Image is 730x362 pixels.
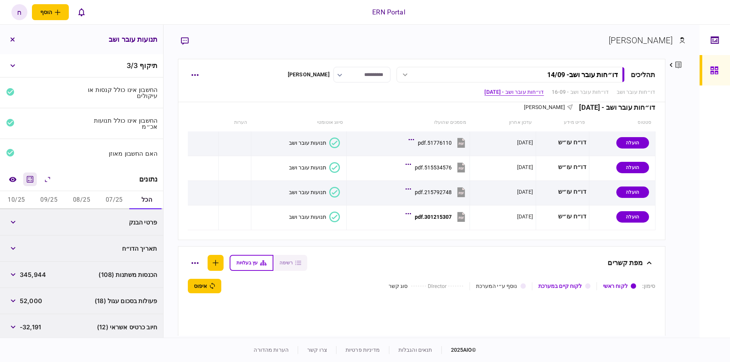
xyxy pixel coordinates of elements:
[139,175,157,183] div: נתונים
[65,191,98,209] button: 08/25
[130,191,163,209] button: הכל
[372,7,405,17] div: ERN Portal
[85,87,158,99] div: החשבון אינו כולל קנסות או עיקולים
[85,150,158,156] div: האם החשבון מאוזן
[484,88,544,96] a: דו״חות עובר ושב - [DATE]
[23,172,37,186] button: מחשבון
[538,282,582,290] div: לקוח קיים במערכת
[273,255,307,271] button: רשימה
[441,346,476,354] div: © 2025 AIO
[289,212,340,222] button: תנועות עובר ושב
[254,347,289,353] a: הערות מהדורה
[517,188,533,196] div: [DATE]
[407,159,467,176] button: 515534576.pdf
[573,103,655,111] div: דו״חות עובר ושב - [DATE]
[389,282,408,290] div: סוג קשר
[97,322,157,332] span: חיוב כרטיס אשראי (12)
[289,138,340,148] button: תנועות עובר ושב
[418,140,452,146] div: 51776110.pdf
[73,4,89,20] button: פתח רשימת התראות
[85,219,157,225] div: פרטי הבנק
[616,162,649,173] div: הועלה
[289,214,326,220] div: תנועות עובר ושב
[188,279,221,293] button: איפוס
[616,187,649,198] div: הועלה
[476,282,517,290] div: נוסף ע״י המערכת
[230,255,273,271] button: עץ בעלויות
[279,260,293,266] span: רשימה
[85,245,157,251] div: תאריך הדו״ח
[85,117,158,130] div: החשבון אינו כולל תנועות אכ״מ
[616,211,649,223] div: הועלה
[589,114,655,131] th: סטטוס
[407,208,467,225] button: 301215307.pdf
[347,114,470,131] th: מסמכים שהועלו
[98,270,157,279] span: הכנסות משתנות (108)
[642,282,655,290] div: סימון :
[517,163,533,171] div: [DATE]
[251,114,347,131] th: סיווג אוטומטי
[517,139,533,146] div: [DATE]
[95,296,157,305] span: פעולות בסכום עגול (18)
[289,189,326,195] div: תנועות עובר ושב
[109,36,157,43] h3: תנועות עובר ושב
[415,164,452,171] div: 515534576.pdf
[539,183,586,201] div: דו״ח עו״ש
[415,214,452,220] div: 301215307.pdf
[397,67,625,82] button: דו״חות עובר ושב- 14/09
[289,162,340,173] button: תנועות עובר ושב
[415,189,452,195] div: 215792748.pdf
[470,114,536,131] th: עדכון אחרון
[289,187,340,198] button: תנועות עובר ושב
[631,70,655,80] div: תהליכים
[536,114,589,131] th: פריט מידע
[288,71,330,79] div: [PERSON_NAME]
[616,137,649,149] div: הועלה
[524,104,565,110] span: [PERSON_NAME]
[20,322,41,332] span: -32,191
[552,88,609,96] a: דו״חות עובר ושב - 16-09
[410,134,467,151] button: 51776110.pdf
[539,134,586,151] div: דו״ח עו״ש
[98,191,130,209] button: 07/25
[236,260,258,266] span: עץ בעלויות
[539,208,586,225] div: דו״ח עו״ש
[539,159,586,176] div: דו״ח עו״ש
[617,88,655,96] a: דו״חות עובר ושב
[41,172,54,186] button: הרחב\כווץ הכל
[517,213,533,220] div: [DATE]
[140,62,157,70] span: תיקוף
[289,164,326,171] div: תנועות עובר ושב
[603,282,628,290] div: לקוח ראשי
[307,347,327,353] a: צרו קשר
[609,34,673,47] div: [PERSON_NAME]
[289,140,326,146] div: תנועות עובר ושב
[608,255,643,271] div: מפת קשרים
[32,4,69,20] button: פתח תפריט להוספת לקוח
[218,114,251,131] th: הערות
[547,71,618,79] div: דו״חות עובר ושב - 14/09
[346,347,380,353] a: מדיניות פרטיות
[20,270,46,279] span: 345,944
[398,347,432,353] a: תנאים והגבלות
[127,62,138,70] span: 3 / 3
[33,191,65,209] button: 09/25
[11,4,27,20] button: ח
[407,183,467,201] button: 215792748.pdf
[6,172,19,186] a: השוואה למסמך
[20,296,42,305] span: 52,000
